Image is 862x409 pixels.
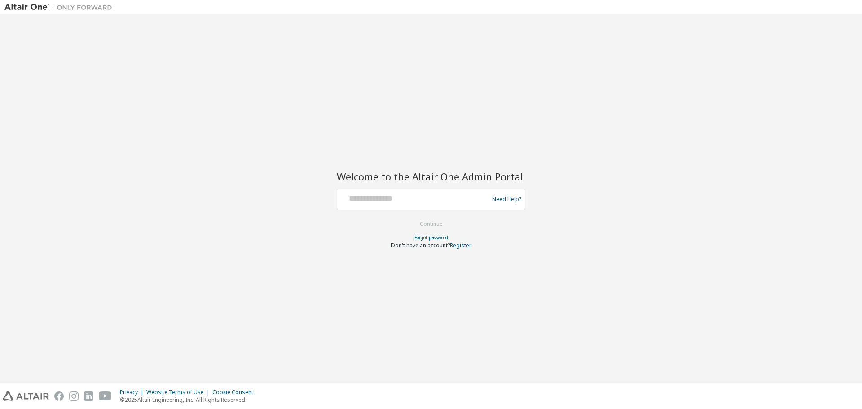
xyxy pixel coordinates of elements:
p: © 2025 Altair Engineering, Inc. All Rights Reserved. [120,396,259,404]
a: Register [450,242,471,249]
img: linkedin.svg [84,391,93,401]
img: youtube.svg [99,391,112,401]
img: facebook.svg [54,391,64,401]
h2: Welcome to the Altair One Admin Portal [337,170,525,183]
div: Cookie Consent [212,389,259,396]
img: altair_logo.svg [3,391,49,401]
div: Website Terms of Use [146,389,212,396]
a: Forgot password [414,234,448,241]
img: Altair One [4,3,117,12]
img: instagram.svg [69,391,79,401]
div: Privacy [120,389,146,396]
span: Don't have an account? [391,242,450,249]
